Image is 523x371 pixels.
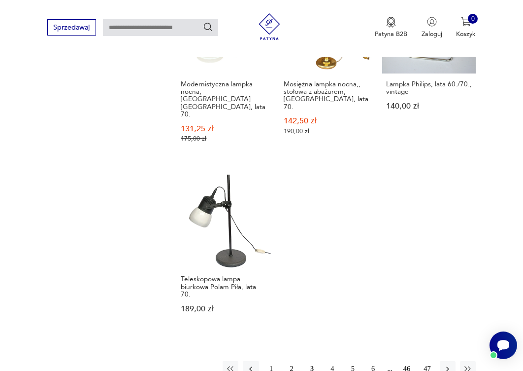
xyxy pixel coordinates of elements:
[375,17,407,38] button: Patyna B2B
[375,30,407,38] p: Patyna B2B
[490,332,517,359] iframe: Smartsupp widget button
[181,80,266,118] h3: Modernistyczna lampka nocna, [GEOGRAPHIC_DATA] [GEOGRAPHIC_DATA], lata 70.
[47,19,96,36] button: Sprzedawaj
[422,17,442,38] button: Zaloguj
[375,17,407,38] a: Ikona medaluPatyna B2B
[422,30,442,38] p: Zaloguj
[386,103,472,110] p: 140,00 zł
[456,30,476,38] p: Koszyk
[284,80,369,111] h3: Mosiężna lampka nocna,, stołowa z abażurem, [GEOGRAPHIC_DATA], lata 70.
[468,14,478,24] div: 0
[47,25,96,31] a: Sprzedawaj
[181,135,266,143] p: 175,00 zł
[181,125,266,133] p: 131,25 zł
[177,175,270,330] a: Teleskopowa lampa biurkowa Polam Piła, lata 70.Teleskopowa lampa biurkowa Polam Piła, lata 70.189...
[456,17,476,38] button: 0Koszyk
[203,22,214,33] button: Szukaj
[253,13,286,40] img: Patyna - sklep z meblami i dekoracjami vintage
[461,17,471,27] img: Ikona koszyka
[181,275,266,298] h3: Teleskopowa lampa biurkowa Polam Piła, lata 70.
[386,17,396,28] img: Ikona medalu
[284,117,369,125] p: 142,50 zł
[427,17,437,27] img: Ikonka użytkownika
[284,128,369,135] p: 190,00 zł
[386,80,472,96] h3: Lampka Philips, lata 60./70., vintage
[181,305,266,313] p: 189,00 zł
